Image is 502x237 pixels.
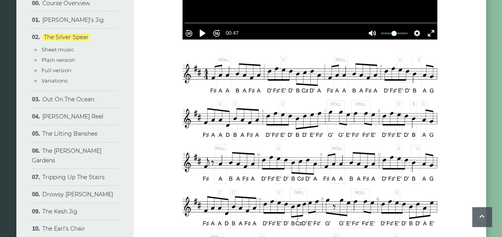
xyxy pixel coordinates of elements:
[42,130,97,137] a: The Lilting Banshee
[42,34,90,41] a: The Silver Spear
[42,67,71,73] a: Full version
[32,147,101,164] a: The [PERSON_NAME] Gardens
[42,225,85,232] a: The Earl’s Chair
[42,208,77,215] a: The Kesh Jig
[42,113,103,120] a: [PERSON_NAME] Reel
[42,96,94,103] a: Out On The Ocean
[42,174,105,181] a: Tripping Up The Stairs
[42,191,113,198] a: Drowsy [PERSON_NAME]
[42,46,74,53] a: Sheet music
[42,77,67,84] a: Variations
[42,57,75,63] a: Plain version
[42,16,104,24] a: [PERSON_NAME]’s Jig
